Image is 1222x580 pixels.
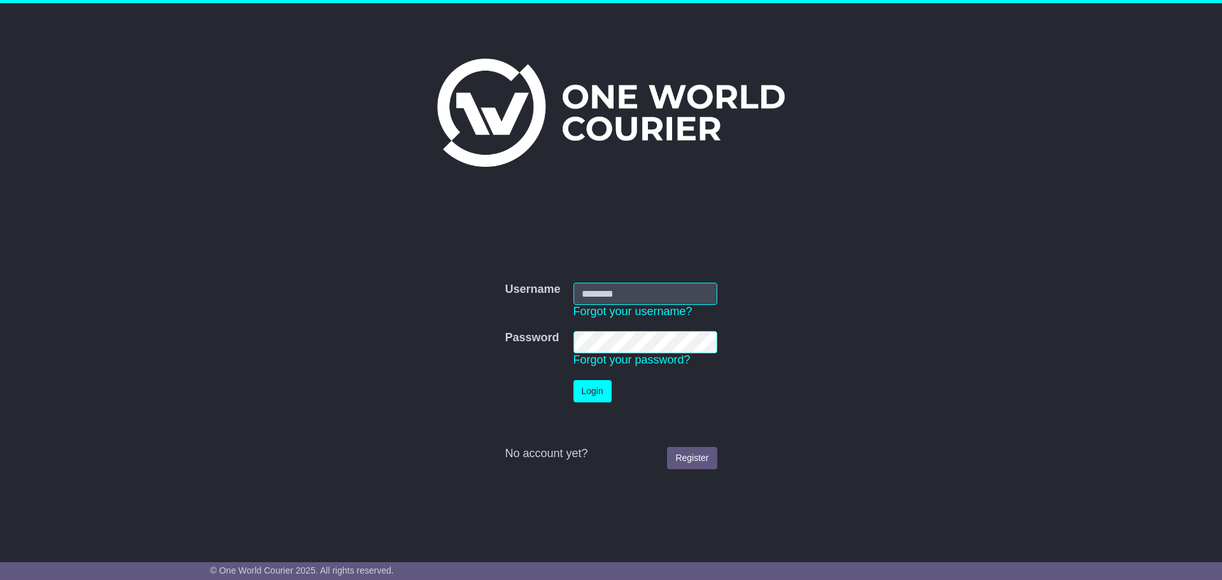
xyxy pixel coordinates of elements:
button: Login [573,380,612,402]
img: One World [437,59,785,167]
label: Password [505,331,559,345]
span: © One World Courier 2025. All rights reserved. [210,565,394,576]
div: No account yet? [505,447,717,461]
a: Forgot your username? [573,305,692,318]
a: Register [667,447,717,469]
a: Forgot your password? [573,353,691,366]
label: Username [505,283,560,297]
